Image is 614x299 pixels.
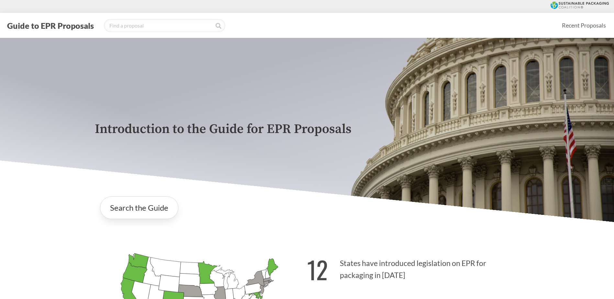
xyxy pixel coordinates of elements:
[95,122,519,137] p: Introduction to the Guide for EPR Proposals
[5,20,96,31] button: Guide to EPR Proposals
[104,19,225,32] input: Find a proposal
[307,251,328,287] strong: 12
[100,196,178,219] a: Search the Guide
[559,18,609,33] a: Recent Proposals
[307,248,519,287] p: States have introduced legislation on EPR for packaging in [DATE]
